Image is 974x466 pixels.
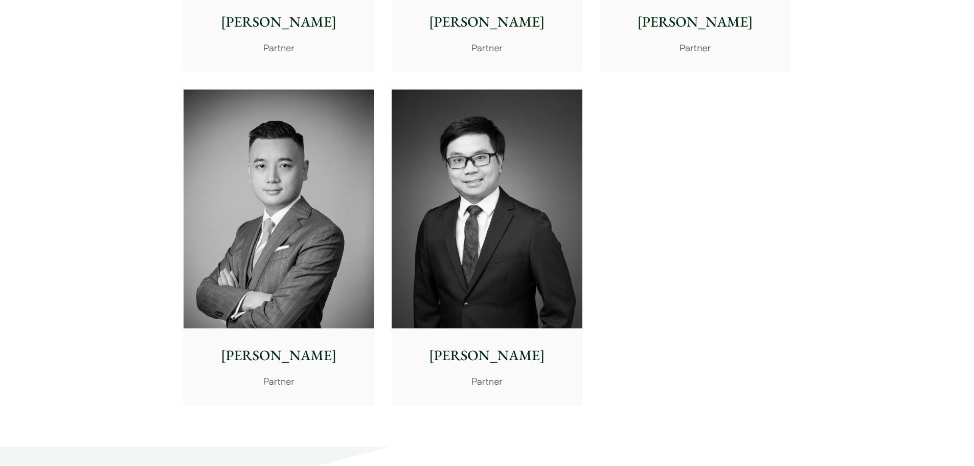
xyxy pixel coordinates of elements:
[608,41,782,55] p: Partner
[400,374,574,388] p: Partner
[184,90,374,406] a: [PERSON_NAME] Partner
[400,11,574,33] p: [PERSON_NAME]
[400,41,574,55] p: Partner
[192,374,366,388] p: Partner
[192,11,366,33] p: [PERSON_NAME]
[400,345,574,366] p: [PERSON_NAME]
[192,345,366,366] p: [PERSON_NAME]
[608,11,782,33] p: [PERSON_NAME]
[392,90,582,406] a: [PERSON_NAME] Partner
[192,41,366,55] p: Partner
